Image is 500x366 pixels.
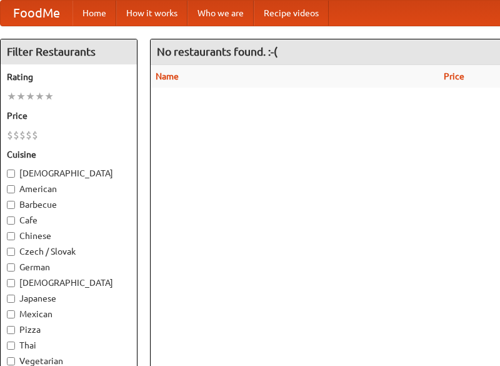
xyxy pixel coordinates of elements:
input: Thai [7,342,15,350]
input: Cafe [7,216,15,225]
input: German [7,263,15,272]
li: $ [13,128,19,142]
a: Who we are [187,1,254,26]
a: Price [444,71,464,81]
h5: Price [7,109,131,122]
h5: Cuisine [7,148,131,161]
label: American [7,183,131,195]
li: ★ [16,89,26,103]
li: ★ [7,89,16,103]
a: Recipe videos [254,1,329,26]
label: Thai [7,339,131,352]
li: ★ [35,89,44,103]
input: Barbecue [7,201,15,209]
li: $ [7,128,13,142]
li: ★ [44,89,54,103]
label: [DEMOGRAPHIC_DATA] [7,277,131,289]
input: Vegetarian [7,357,15,365]
a: FoodMe [1,1,72,26]
input: Pizza [7,326,15,334]
label: Czech / Slovak [7,245,131,258]
input: Czech / Slovak [7,248,15,256]
label: Japanese [7,292,131,305]
a: How it works [116,1,187,26]
h5: Rating [7,71,131,83]
label: Chinese [7,230,131,242]
label: [DEMOGRAPHIC_DATA] [7,167,131,180]
input: [DEMOGRAPHIC_DATA] [7,170,15,178]
input: Chinese [7,232,15,240]
li: $ [26,128,32,142]
label: Barbecue [7,198,131,211]
input: [DEMOGRAPHIC_DATA] [7,279,15,287]
label: German [7,261,131,273]
input: American [7,185,15,193]
label: Mexican [7,308,131,320]
a: Home [72,1,116,26]
li: $ [32,128,38,142]
input: Mexican [7,310,15,318]
li: $ [19,128,26,142]
input: Japanese [7,295,15,303]
li: ★ [26,89,35,103]
a: Name [156,71,179,81]
h4: Filter Restaurants [1,39,137,64]
label: Cafe [7,214,131,226]
ng-pluralize: No restaurants found. :-( [157,46,277,58]
label: Pizza [7,323,131,336]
